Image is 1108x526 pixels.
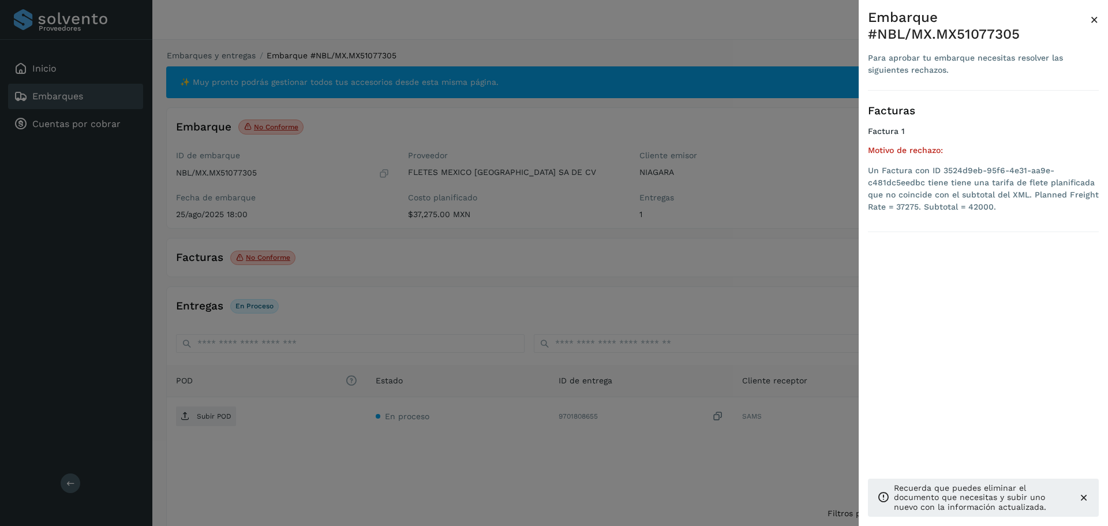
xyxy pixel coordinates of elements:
span: × [1090,12,1099,28]
h5: Motivo de rechazo: [868,146,1099,155]
li: Un Factura con ID 3524d9eb-95f6-4e31-aa9e-c481dc5eedbc tiene tiene una tarifa de flete planificad... [868,165,1099,213]
h4: Factura 1 [868,126,1099,136]
div: Embarque #NBL/MX.MX51077305 [868,9,1090,43]
h3: Facturas [868,105,1099,118]
p: Recuerda que puedes eliminar el documento que necesitas y subir uno nuevo con la información actu... [894,483,1069,512]
div: Para aprobar tu embarque necesitas resolver las siguientes rechazos. [868,52,1090,76]
button: Close [1090,9,1099,30]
